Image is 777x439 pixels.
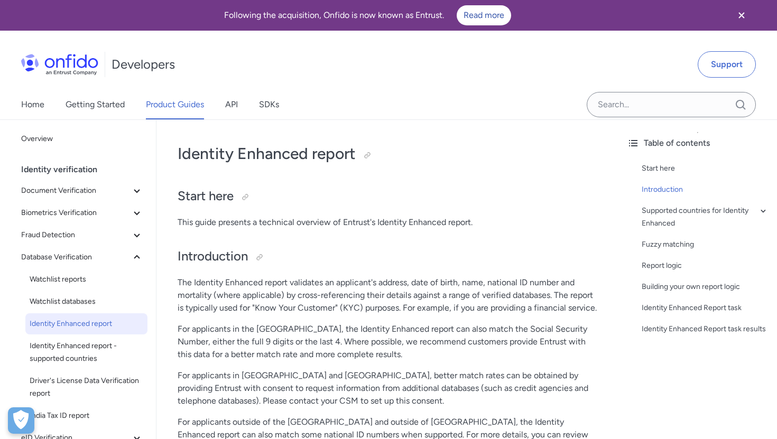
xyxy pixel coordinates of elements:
span: Fraud Detection [21,229,131,241]
span: Watchlist databases [30,295,143,308]
span: Biometrics Verification [21,207,131,219]
a: Introduction [642,183,769,196]
span: Identity Enhanced report [30,317,143,330]
a: Report logic [642,259,769,272]
span: Driver's License Data Verification report [30,375,143,400]
a: Watchlist reports [25,269,147,290]
a: Identity Enhanced Report task [642,302,769,314]
span: Overview [21,133,143,145]
h1: Developers [112,56,175,73]
span: Document Verification [21,184,131,197]
input: Onfido search input field [587,92,756,117]
div: Identity verification [21,159,152,180]
a: Identity Enhanced Report task results [642,323,769,335]
h1: Identity Enhanced report [178,143,597,164]
a: SDKs [259,90,279,119]
span: Database Verification [21,251,131,264]
span: Identity Enhanced report - supported countries [30,340,143,365]
a: India Tax ID report [25,405,147,426]
a: Identity Enhanced report - supported countries [25,335,147,369]
button: Database Verification [17,247,147,268]
a: Overview [17,128,147,150]
a: Fuzzy matching [642,238,769,251]
h2: Start here [178,188,597,206]
a: Getting Started [66,90,125,119]
button: Open Preferences [8,407,34,434]
a: Product Guides [146,90,204,119]
div: Following the acquisition, Onfido is now known as Entrust. [13,5,722,25]
button: Document Verification [17,180,147,201]
button: Biometrics Verification [17,202,147,223]
p: For applicants in the [GEOGRAPHIC_DATA], the Identity Enhanced report can also match the Social S... [178,323,597,361]
p: The Identity Enhanced report validates an applicant's address, date of birth, name, national ID n... [178,276,597,314]
a: Read more [457,5,511,25]
svg: Close banner [735,9,748,22]
a: Driver's License Data Verification report [25,370,147,404]
a: Identity Enhanced report [25,313,147,334]
span: Watchlist reports [30,273,143,286]
a: Watchlist databases [25,291,147,312]
div: Table of contents [627,137,769,150]
a: Support [698,51,756,78]
span: India Tax ID report [30,409,143,422]
button: Close banner [722,2,761,29]
div: Cookie Preferences [8,407,34,434]
a: Supported countries for Identity Enhanced [642,204,769,230]
a: API [225,90,238,119]
p: This guide presents a technical overview of Entrust's Identity Enhanced report. [178,216,597,229]
p: For applicants in [GEOGRAPHIC_DATA] and [GEOGRAPHIC_DATA], better match rates can be obtained by ... [178,369,597,407]
button: Fraud Detection [17,225,147,246]
a: Home [21,90,44,119]
a: Start here [642,162,769,175]
a: Building your own report logic [642,281,769,293]
h2: Introduction [178,248,597,266]
img: Onfido Logo [21,54,98,75]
